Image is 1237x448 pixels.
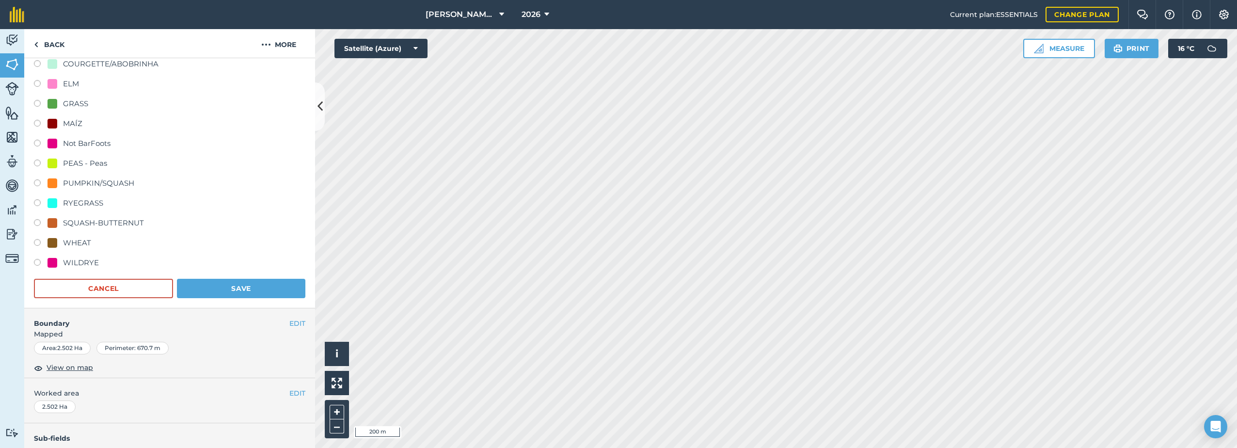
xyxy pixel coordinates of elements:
img: Ruler icon [1034,44,1044,53]
button: Save [177,279,305,298]
img: A cog icon [1218,10,1230,19]
span: View on map [47,362,93,373]
div: 2.502 Ha [34,400,76,413]
div: GRASS [63,98,88,110]
img: svg+xml;base64,PHN2ZyB4bWxucz0iaHR0cDovL3d3dy53My5vcmcvMjAwMC9zdmciIHdpZHRoPSIyMCIgaGVpZ2h0PSIyNC... [261,39,271,50]
button: More [242,29,315,58]
button: Satellite (Azure) [334,39,428,58]
div: PUMPKIN/SQUASH [63,177,134,189]
img: Two speech bubbles overlapping with the left bubble in the forefront [1137,10,1148,19]
img: svg+xml;base64,PHN2ZyB4bWxucz0iaHR0cDovL3d3dy53My5vcmcvMjAwMC9zdmciIHdpZHRoPSI1NiIgaGVpZ2h0PSI2MC... [5,106,19,120]
div: COURGETTE/ABOBRINHA [63,58,159,70]
img: svg+xml;base64,PD94bWwgdmVyc2lvbj0iMS4wIiBlbmNvZGluZz0idXRmLTgiPz4KPCEtLSBHZW5lcmF0b3I6IEFkb2JlIE... [1202,39,1221,58]
button: – [330,419,344,433]
a: Change plan [1046,7,1119,22]
img: svg+xml;base64,PD94bWwgdmVyc2lvbj0iMS4wIiBlbmNvZGluZz0idXRmLTgiPz4KPCEtLSBHZW5lcmF0b3I6IEFkb2JlIE... [5,252,19,265]
img: fieldmargin Logo [10,7,24,22]
button: EDIT [289,388,305,399]
div: RYEGRASS [63,197,103,209]
div: ELM [63,78,79,90]
div: PEAS - Peas [63,158,107,169]
a: Back [24,29,74,58]
img: svg+xml;base64,PD94bWwgdmVyc2lvbj0iMS4wIiBlbmNvZGluZz0idXRmLTgiPz4KPCEtLSBHZW5lcmF0b3I6IEFkb2JlIE... [5,227,19,241]
img: svg+xml;base64,PHN2ZyB4bWxucz0iaHR0cDovL3d3dy53My5vcmcvMjAwMC9zdmciIHdpZHRoPSIxOSIgaGVpZ2h0PSIyNC... [1113,43,1123,54]
img: svg+xml;base64,PD94bWwgdmVyc2lvbj0iMS4wIiBlbmNvZGluZz0idXRmLTgiPz4KPCEtLSBHZW5lcmF0b3I6IEFkb2JlIE... [5,203,19,217]
div: Area : 2.502 Ha [34,342,91,354]
img: svg+xml;base64,PD94bWwgdmVyc2lvbj0iMS4wIiBlbmNvZGluZz0idXRmLTgiPz4KPCEtLSBHZW5lcmF0b3I6IEFkb2JlIE... [5,428,19,437]
h4: Boundary [24,308,289,329]
img: svg+xml;base64,PHN2ZyB4bWxucz0iaHR0cDovL3d3dy53My5vcmcvMjAwMC9zdmciIHdpZHRoPSIxNyIgaGVpZ2h0PSIxNy... [1192,9,1202,20]
span: [PERSON_NAME] Farm Life [426,9,495,20]
div: Not BarFoots [63,138,111,149]
button: Measure [1023,39,1095,58]
img: svg+xml;base64,PD94bWwgdmVyc2lvbj0iMS4wIiBlbmNvZGluZz0idXRmLTgiPz4KPCEtLSBHZW5lcmF0b3I6IEFkb2JlIE... [5,154,19,169]
img: svg+xml;base64,PHN2ZyB4bWxucz0iaHR0cDovL3d3dy53My5vcmcvMjAwMC9zdmciIHdpZHRoPSIxOCIgaGVpZ2h0PSIyNC... [34,362,43,374]
div: WILDRYE [63,257,99,269]
span: Current plan : ESSENTIALS [950,9,1038,20]
img: svg+xml;base64,PD94bWwgdmVyc2lvbj0iMS4wIiBlbmNvZGluZz0idXRmLTgiPz4KPCEtLSBHZW5lcmF0b3I6IEFkb2JlIE... [5,82,19,96]
span: 2026 [522,9,540,20]
div: MAÍZ [63,118,82,129]
button: 16 °C [1168,39,1227,58]
button: EDIT [289,318,305,329]
button: Cancel [34,279,173,298]
img: svg+xml;base64,PHN2ZyB4bWxucz0iaHR0cDovL3d3dy53My5vcmcvMjAwMC9zdmciIHdpZHRoPSI5IiBoZWlnaHQ9IjI0Ii... [34,39,38,50]
button: View on map [34,362,93,374]
h4: Sub-fields [24,433,315,444]
img: svg+xml;base64,PD94bWwgdmVyc2lvbj0iMS4wIiBlbmNvZGluZz0idXRmLTgiPz4KPCEtLSBHZW5lcmF0b3I6IEFkb2JlIE... [5,178,19,193]
div: SQUASH-BUTTERNUT [63,217,144,229]
img: svg+xml;base64,PHN2ZyB4bWxucz0iaHR0cDovL3d3dy53My5vcmcvMjAwMC9zdmciIHdpZHRoPSI1NiIgaGVpZ2h0PSI2MC... [5,130,19,144]
div: Open Intercom Messenger [1204,415,1227,438]
div: WHEAT [63,237,91,249]
img: Four arrows, one pointing top left, one top right, one bottom right and the last bottom left [332,378,342,388]
button: Print [1105,39,1159,58]
span: 16 ° C [1178,39,1194,58]
button: + [330,405,344,419]
span: i [335,348,338,360]
img: svg+xml;base64,PHN2ZyB4bWxucz0iaHR0cDovL3d3dy53My5vcmcvMjAwMC9zdmciIHdpZHRoPSI1NiIgaGVpZ2h0PSI2MC... [5,57,19,72]
img: A question mark icon [1164,10,1175,19]
span: Worked area [34,388,305,399]
span: Mapped [24,329,315,339]
button: i [325,342,349,366]
img: svg+xml;base64,PD94bWwgdmVyc2lvbj0iMS4wIiBlbmNvZGluZz0idXRmLTgiPz4KPCEtLSBHZW5lcmF0b3I6IEFkb2JlIE... [5,33,19,48]
div: Perimeter : 670.7 m [96,342,169,354]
